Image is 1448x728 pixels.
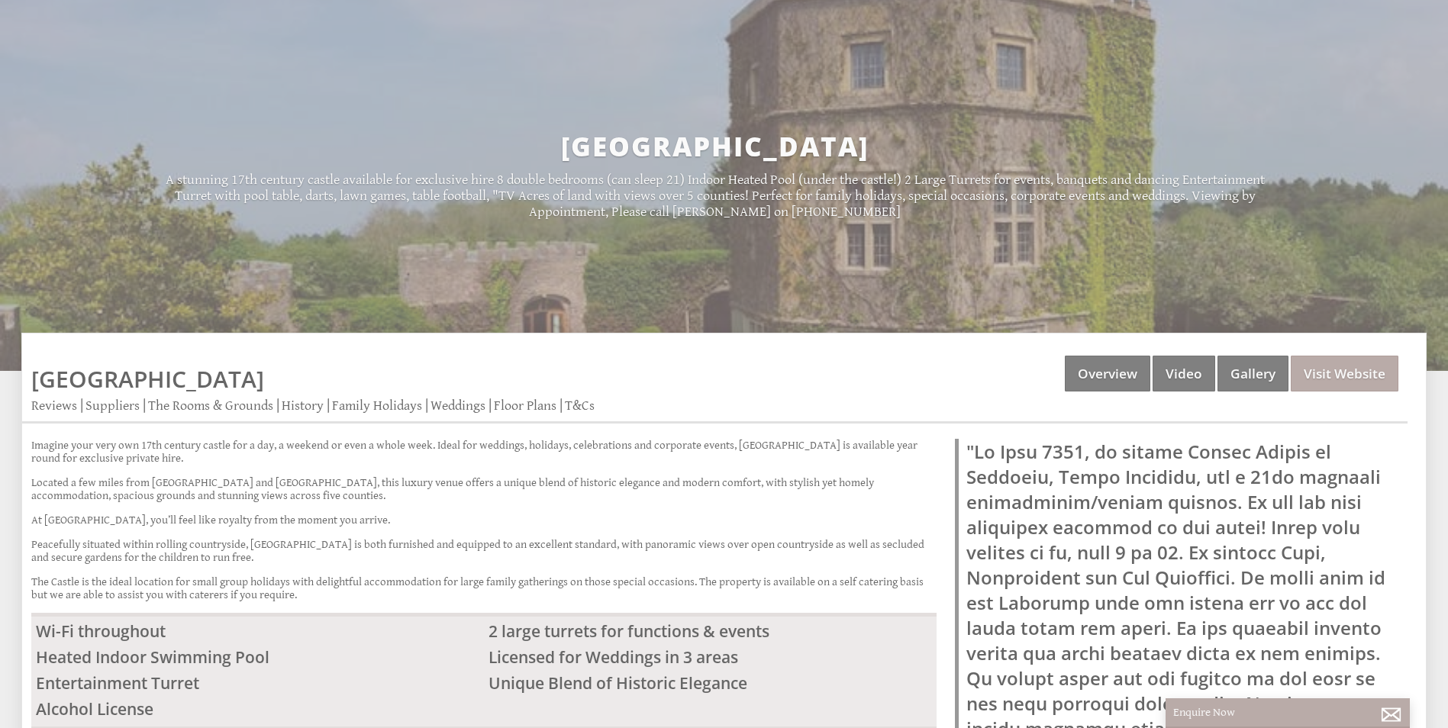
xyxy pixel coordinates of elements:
p: The Castle is the ideal location for small group holidays with delightful accommodation for large... [31,575,937,601]
a: Overview [1065,356,1150,391]
h2: [GEOGRAPHIC_DATA] [160,128,1270,164]
a: Suppliers [85,398,140,414]
p: A stunning 17th century castle available for exclusive hire 8 double bedrooms (can sleep 21) Indo... [160,172,1270,220]
li: Heated Indoor Swimming Pool [31,644,484,670]
a: Visit Website [1291,356,1398,391]
a: [GEOGRAPHIC_DATA] [31,363,264,395]
li: Licensed for Weddings in 3 areas [484,644,937,670]
a: Gallery [1217,356,1288,391]
li: Alcohol License [31,696,484,722]
p: Peacefully situated within rolling countryside, [GEOGRAPHIC_DATA] is both furnished and equipped ... [31,538,937,564]
p: Located a few miles from [GEOGRAPHIC_DATA] and [GEOGRAPHIC_DATA], this luxury venue offers a uniq... [31,476,937,502]
a: Weddings [431,398,485,414]
a: T&Cs [565,398,595,414]
p: Imagine your very own 17th century castle for a day, a weekend or even a whole week. Ideal for we... [31,439,937,465]
li: Entertainment Turret [31,670,484,696]
a: Family Holidays [332,398,422,414]
p: Enquire Now [1173,706,1402,719]
a: Reviews [31,398,77,414]
p: At [GEOGRAPHIC_DATA], you’ll feel like royalty from the moment you arrive. [31,514,937,527]
a: History [282,398,324,414]
li: Unique Blend of Historic Elegance [484,670,937,696]
li: Wi-Fi throughout [31,618,484,644]
a: The Rooms & Grounds [148,398,273,414]
li: 2 large turrets for functions & events [484,618,937,644]
a: Floor Plans [494,398,556,414]
a: Video [1153,356,1215,391]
